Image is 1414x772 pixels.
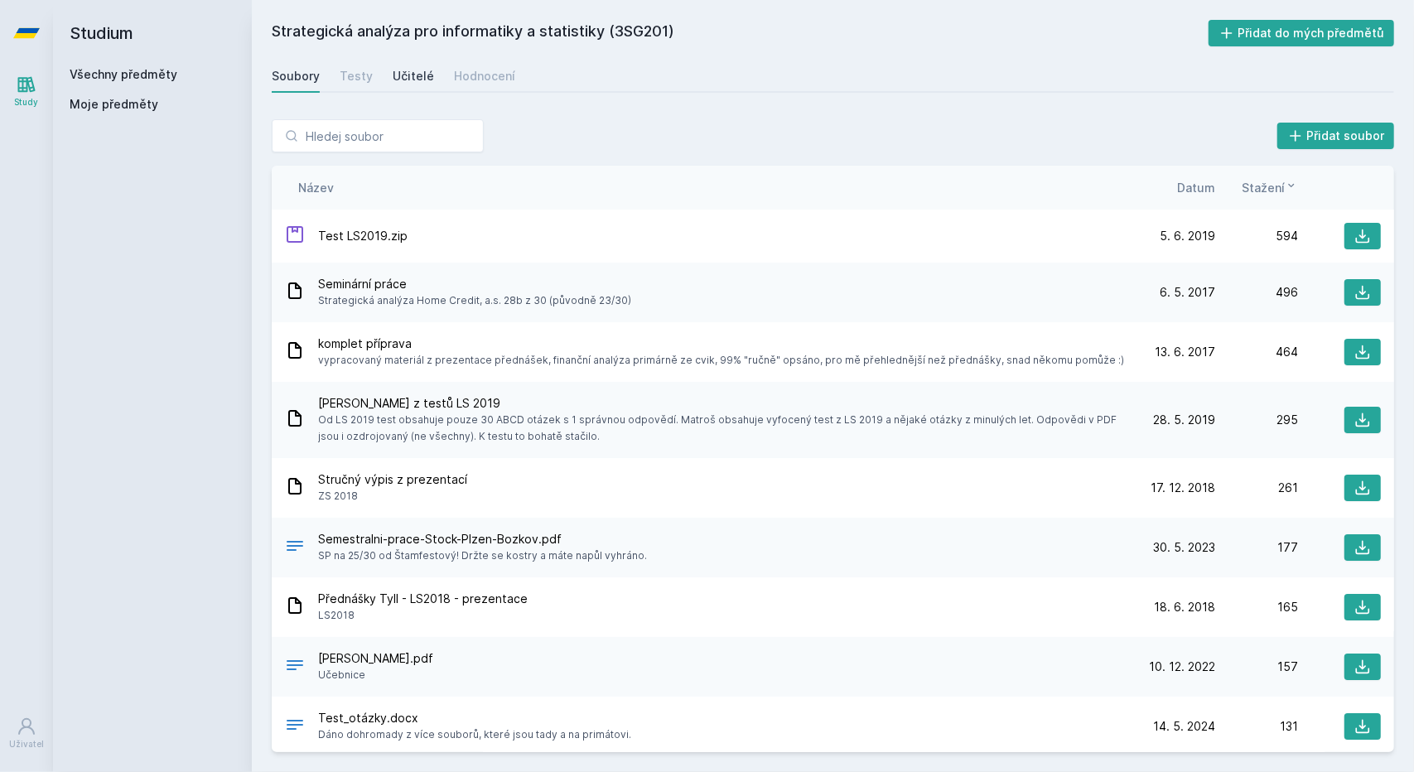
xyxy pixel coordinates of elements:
div: 261 [1215,480,1298,496]
span: 5. 6. 2019 [1160,228,1215,244]
input: Hledej soubor [272,119,484,152]
span: 18. 6. 2018 [1154,599,1215,615]
span: komplet příprava [318,335,1124,352]
a: Testy [340,60,373,93]
span: 13. 6. 2017 [1155,344,1215,360]
span: Od LS 2019 test obsahuje pouze 30 ABCD otázek s 1 správnou odpovědí. Matroš obsahuje vyfocený tes... [318,412,1126,445]
span: Stažení [1242,179,1285,196]
span: Stručný výpis z prezentací [318,471,467,488]
button: Přidat soubor [1277,123,1395,149]
div: Hodnocení [454,68,515,84]
a: Study [3,66,50,117]
a: Všechny předměty [70,67,177,81]
span: Test_otázky.docx [318,710,631,726]
span: 28. 5. 2019 [1153,412,1215,428]
button: Datum [1177,179,1215,196]
span: ZS 2018 [318,488,467,504]
button: Stažení [1242,179,1298,196]
span: Strategická analýza Home Credit, a.s. 28b z 30 (původně 23/30) [318,292,631,309]
div: 157 [1215,659,1298,675]
div: Testy [340,68,373,84]
span: [PERSON_NAME].pdf [318,650,433,667]
span: Test LS2019.zip [318,228,408,244]
div: DOCX [285,715,305,739]
span: 17. 12. 2018 [1151,480,1215,496]
div: Učitelé [393,68,434,84]
div: 594 [1215,228,1298,244]
span: 6. 5. 2017 [1160,284,1215,301]
h2: Strategická analýza pro informatiky a statistiky (3SG201) [272,20,1209,46]
span: [PERSON_NAME] z testů LS 2019 [318,395,1126,412]
div: 464 [1215,344,1298,360]
span: Semestralni-prace-Stock-Plzen-Bozkov.pdf [318,531,647,548]
button: Přidat do mých předmětů [1209,20,1395,46]
span: Přednášky Tyll - LS2018 - prezentace [318,591,528,607]
div: PDF [285,655,305,679]
div: Study [15,96,39,109]
span: Seminární práce [318,276,631,292]
span: 30. 5. 2023 [1153,539,1215,556]
span: 10. 12. 2022 [1149,659,1215,675]
span: Dáno dohromady z více souborů, které jsou tady a na primátovi. [318,726,631,743]
span: LS2018 [318,607,528,624]
div: Uživatel [9,738,44,750]
span: Učebnice [318,667,433,683]
button: Název [298,179,334,196]
div: Soubory [272,68,320,84]
div: 131 [1215,718,1298,735]
span: vypracovaný materiál z prezentace přednášek, finanční analýza primárně ze cvik, 99% "ručně" opsán... [318,352,1124,369]
span: 14. 5. 2024 [1153,718,1215,735]
div: 496 [1215,284,1298,301]
span: SP na 25/30 od Štamfestový! Držte se kostry a máte napůl vyhráno. [318,548,647,564]
div: 165 [1215,599,1298,615]
span: Moje předměty [70,96,158,113]
div: 177 [1215,539,1298,556]
div: PDF [285,536,305,560]
a: Uživatel [3,708,50,759]
div: 295 [1215,412,1298,428]
a: Učitelé [393,60,434,93]
a: Soubory [272,60,320,93]
div: ZIP [285,224,305,248]
a: Hodnocení [454,60,515,93]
